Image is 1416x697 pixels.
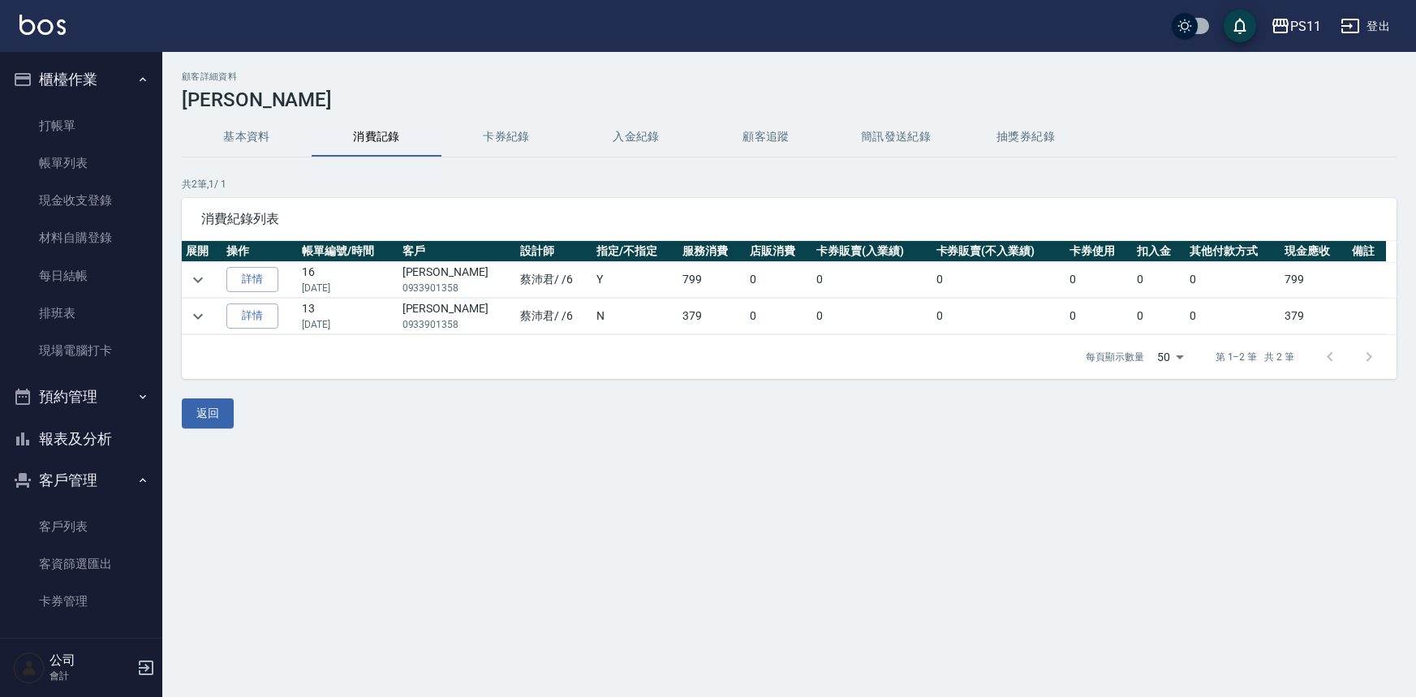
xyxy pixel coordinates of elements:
td: Y [592,262,678,298]
button: 基本資料 [182,118,312,157]
th: 操作 [222,241,298,262]
button: expand row [186,268,210,292]
p: 共 2 筆, 1 / 1 [182,177,1397,191]
img: Person [13,652,45,684]
button: 客戶管理 [6,459,156,501]
button: 櫃檯作業 [6,58,156,101]
th: 設計師 [516,241,592,262]
a: 客資篩選匯出 [6,545,156,583]
a: 每日結帳 [6,257,156,295]
td: 0 [932,262,1066,298]
th: 現金應收 [1280,241,1348,262]
button: 預約管理 [6,376,156,418]
a: 客戶列表 [6,508,156,545]
a: 排班表 [6,295,156,332]
button: expand row [186,304,210,329]
td: 0 [812,262,932,298]
td: 0 [1186,299,1280,334]
td: 蔡沛君 / /6 [516,262,592,298]
td: 0 [932,299,1066,334]
h2: 顧客詳細資料 [182,71,1397,82]
button: 卡券紀錄 [441,118,571,157]
th: 展開 [182,241,222,262]
td: 0 [746,262,813,298]
a: 材料自購登錄 [6,219,156,256]
div: PS11 [1290,16,1321,37]
td: [PERSON_NAME] [398,262,517,298]
button: 報表及分析 [6,418,156,460]
th: 指定/不指定 [592,241,678,262]
a: 帳單列表 [6,144,156,182]
td: [PERSON_NAME] [398,299,517,334]
th: 備註 [1348,241,1387,262]
a: 現金收支登錄 [6,182,156,219]
button: 入金紀錄 [571,118,701,157]
h5: 公司 [49,652,132,669]
td: 0 [746,299,813,334]
td: 799 [678,262,746,298]
th: 其他付款方式 [1186,241,1280,262]
p: 每頁顯示數量 [1086,350,1144,364]
p: 0933901358 [402,281,513,295]
th: 服務消費 [678,241,746,262]
a: 卡券管理 [6,583,156,620]
th: 卡券使用 [1065,241,1133,262]
button: 抽獎券紀錄 [961,118,1091,157]
p: 會計 [49,669,132,683]
button: 簡訊發送紀錄 [831,118,961,157]
p: [DATE] [302,281,394,295]
a: 詳情 [226,267,278,292]
button: 行銷工具 [6,627,156,669]
td: N [592,299,678,334]
td: 379 [678,299,746,334]
a: 現場電腦打卡 [6,332,156,369]
button: 返回 [182,398,234,428]
th: 卡券販賣(入業績) [812,241,932,262]
p: 第 1–2 筆 共 2 筆 [1216,350,1294,364]
p: 0933901358 [402,317,513,332]
td: 0 [812,299,932,334]
td: 799 [1280,262,1348,298]
button: 消費記錄 [312,118,441,157]
img: Logo [19,15,66,35]
button: 登出 [1334,11,1397,41]
td: 0 [1186,262,1280,298]
td: 379 [1280,299,1348,334]
button: save [1224,10,1256,42]
span: 消費紀錄列表 [201,211,1377,227]
td: 0 [1065,262,1133,298]
a: 打帳單 [6,107,156,144]
td: 13 [298,299,398,334]
td: 蔡沛君 / /6 [516,299,592,334]
a: 詳情 [226,303,278,329]
p: [DATE] [302,317,394,332]
button: PS11 [1264,10,1328,43]
th: 帳單編號/時間 [298,241,398,262]
button: 顧客追蹤 [701,118,831,157]
td: 0 [1133,262,1186,298]
h3: [PERSON_NAME] [182,88,1397,111]
td: 0 [1133,299,1186,334]
td: 0 [1065,299,1133,334]
th: 扣入金 [1133,241,1186,262]
th: 卡券販賣(不入業績) [932,241,1066,262]
div: 50 [1151,335,1190,379]
td: 16 [298,262,398,298]
th: 店販消費 [746,241,813,262]
th: 客戶 [398,241,517,262]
